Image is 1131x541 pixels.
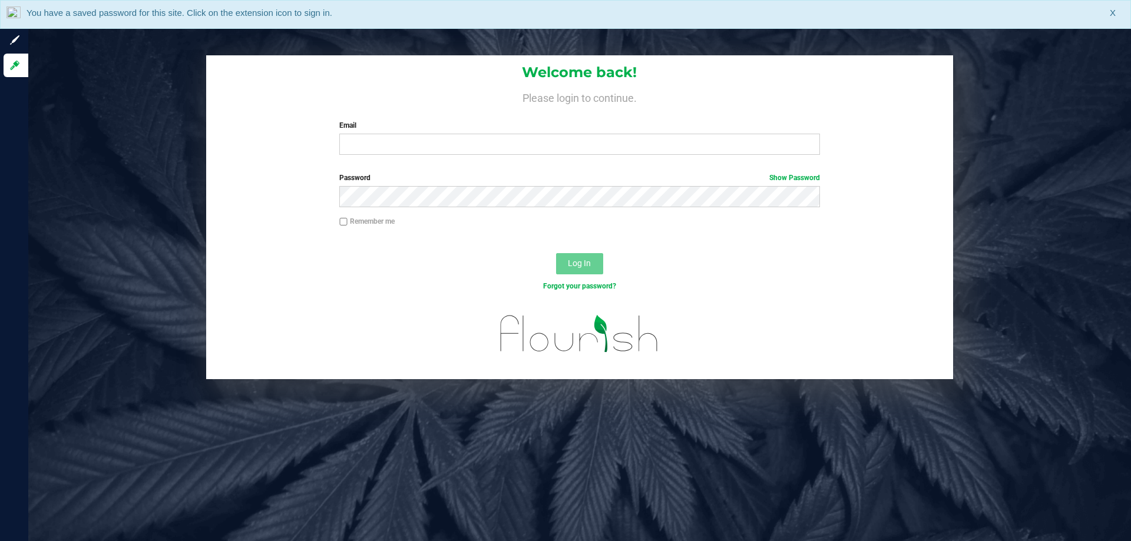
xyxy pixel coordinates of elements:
img: notLoggedInIcon.png [6,6,21,22]
input: Remember me [339,218,348,226]
span: You have a saved password for this site. Click on the extension icon to sign in. [27,8,332,18]
span: Password [339,174,371,182]
inline-svg: Sign up [9,34,21,46]
a: Show Password [769,174,820,182]
a: Forgot your password? [543,282,616,290]
inline-svg: Log in [9,59,21,71]
label: Email [339,120,819,131]
button: Log In [556,253,603,274]
h1: Welcome back! [206,65,953,80]
h4: Please login to continue. [206,89,953,104]
label: Remember me [339,216,395,227]
img: flourish_logo.svg [486,304,673,364]
span: X [1110,6,1116,20]
span: Log In [568,258,591,268]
